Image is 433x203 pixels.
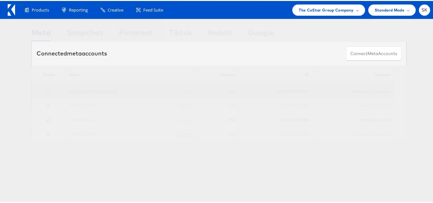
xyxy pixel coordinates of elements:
td: USD [197,126,239,140]
td: America/New_York [312,112,394,126]
th: Timezone [312,65,394,83]
td: 344502996785698 [239,126,312,140]
a: [PERSON_NAME] [69,131,97,135]
td: USD [197,83,239,97]
span: Reporting [69,6,88,12]
a: (rename) [179,131,194,136]
td: USD [197,112,239,126]
a: [DOMAIN_NAME] Retargeting [69,88,118,92]
a: Lands General [69,116,94,121]
span: SK [421,7,428,11]
th: ID [239,65,312,83]
span: Standard Mode [375,6,404,13]
a: (rename) [179,116,194,122]
div: Snapchat [67,26,103,40]
th: Status [32,65,66,83]
span: Feed Suite [143,6,163,12]
th: Currency [197,65,239,83]
button: ConnectmetaAccounts [346,46,401,60]
div: Connected accounts [37,48,107,57]
a: [DOMAIN_NAME] [69,102,96,107]
td: America/New_York [312,97,394,112]
span: Products [32,6,49,12]
div: Showing [31,18,51,26]
a: (rename) [179,88,194,93]
span: Creative [108,6,123,12]
td: 10154279280445977 [239,83,312,97]
th: Name [66,65,197,83]
div: Pinterest [119,26,153,40]
td: 620101399253392 [239,97,312,112]
div: Reddit [208,26,232,40]
a: (rename) [179,102,194,107]
td: America/Los_Angeles [312,83,394,97]
span: meta [67,49,82,56]
td: America/Los_Angeles [312,126,394,140]
td: USD [197,97,239,112]
span: The CoStar Group Company [299,6,354,13]
span: meta [368,50,378,56]
div: Google [248,26,274,40]
div: Meta [31,26,51,40]
div: Tiktok [169,26,192,40]
td: 361709263954924 [239,112,312,126]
